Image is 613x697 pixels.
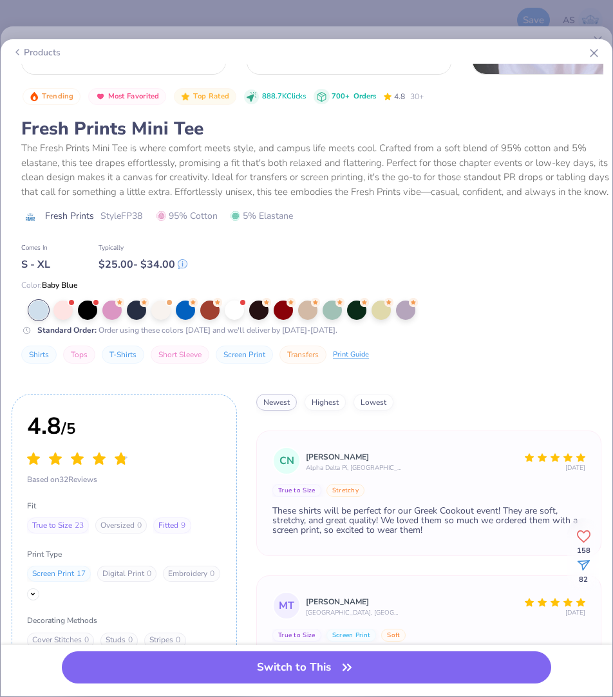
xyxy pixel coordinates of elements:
span: Top Rated [193,93,229,100]
span: Fit [27,500,222,512]
span: 888.7K Clicks [262,91,306,102]
span: 4.8 [27,411,61,442]
div: Products [12,46,61,59]
div: MT [272,591,301,620]
div: Oversized [95,517,147,534]
div: Comes In [21,243,50,253]
img: brand logo [21,212,39,222]
button: Badge Button [23,88,80,105]
button: lowest [354,394,393,411]
div: CN [272,447,301,475]
div: Embroidery [163,566,220,582]
span: 9 [181,521,185,531]
button: Show More [27,588,39,600]
button: Badge Button [88,88,166,105]
div: Screen Print [27,566,91,582]
div: $ 25.00 - $ 34.00 [99,257,187,273]
span: / 5 [61,418,75,439]
button: Tops [63,346,95,364]
div: Cover Stitches [27,633,95,649]
span: Orders [354,91,376,101]
button: Transfers [279,346,326,364]
span: 5% Elastane [231,209,293,223]
button: True to Size [272,484,321,497]
div: Digital Print [97,566,157,582]
div: 5 Stars [525,449,585,465]
div: Stripes [144,633,186,649]
div: The Fresh Prints Mini Tee is where comfort meets style, and campus life meets cool. Crafted from ... [21,141,611,199]
span: Trending [42,93,73,100]
button: Soft [381,629,406,642]
img: Trending sort [29,91,39,102]
span: 95% Cotton [156,209,218,223]
div: Studs [100,633,138,649]
span: 0 [147,569,151,579]
span: 23 [75,521,84,531]
div: Typically [99,243,187,253]
span: 0 [128,635,133,646]
span: 0 [84,635,89,646]
span: Most Favorited [108,93,160,100]
div: Fitted [153,517,191,534]
span: 0 [210,569,214,579]
div: 4.8 Stars [27,450,127,468]
div: Order using these colors [DATE] and we'll deliver by [DATE]-[DATE]. [37,324,337,336]
button: Shirts [21,346,57,364]
span: Decorating Methods [27,615,222,626]
span: Baby Blue [42,280,77,290]
span: 17 [77,569,86,579]
div: Print Guide [333,349,369,360]
button: True to Size [272,629,321,642]
img: Top Rated sort [180,91,191,102]
button: Badge Button [174,88,236,105]
button: newest [256,394,297,411]
div: These shirts will be perfect for our Greek Cookout event! They are soft, stretchy, and great qual... [272,506,585,535]
div: S - XL [21,257,50,273]
button: highest [305,394,346,411]
button: Screen Print [216,346,273,364]
button: Stretchy [326,484,364,497]
span: 30+ [410,91,424,102]
span: Print Type [27,548,222,560]
span: 0 [137,521,142,531]
div: 700+ [332,91,376,102]
div: Color: [21,279,536,291]
span: Based on 32 Reviews [27,474,127,485]
span: 0 [176,635,180,646]
span: 4.8 [394,91,405,102]
button: T-Shirts [102,346,144,364]
strong: Standard Order : [37,325,97,335]
div: True to Size [27,517,90,534]
div: Fresh Prints Mini Tee [21,116,611,141]
img: Most Favorited sort [95,91,106,102]
div: 5 Stars [525,593,585,609]
button: Screen Print [326,629,377,642]
button: Short Sleeve [151,346,209,364]
span: Fresh Prints [45,209,94,223]
span: Style FP38 [100,209,142,223]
